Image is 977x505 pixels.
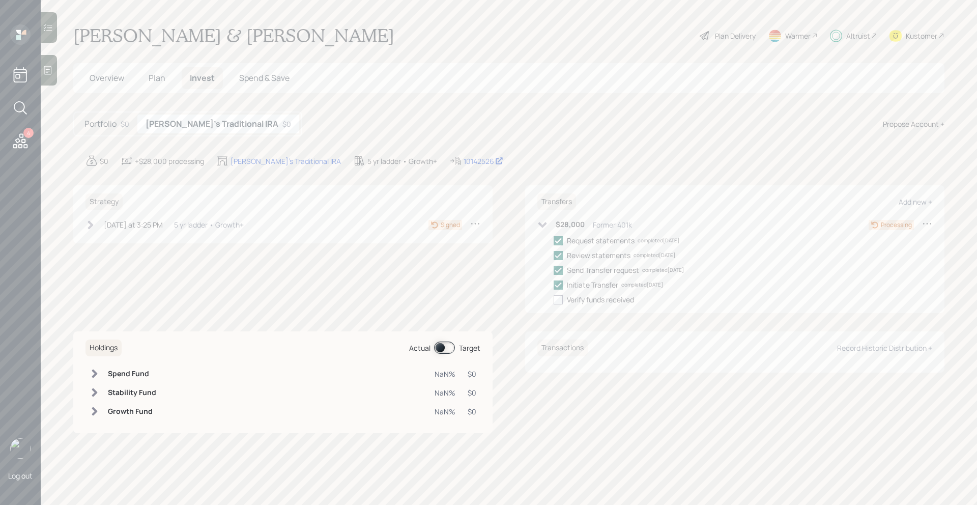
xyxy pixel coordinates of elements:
[537,340,588,356] h6: Transactions
[468,387,476,398] div: $0
[468,369,476,379] div: $0
[715,31,756,41] div: Plan Delivery
[85,193,123,210] h6: Strategy
[785,31,811,41] div: Warmer
[567,294,634,305] div: Verify funds received
[593,219,632,230] div: Former 401k
[108,370,156,378] h6: Spend Fund
[10,438,31,459] img: michael-russo-headshot.png
[239,72,290,83] span: Spend & Save
[468,406,476,417] div: $0
[567,235,635,246] div: Request statements
[634,251,675,259] div: completed [DATE]
[23,128,34,138] div: 4
[104,219,163,230] div: [DATE] at 3:25 PM
[73,24,394,47] h1: [PERSON_NAME] & [PERSON_NAME]
[282,119,291,129] div: $0
[435,406,455,417] div: NaN%
[567,279,618,290] div: Initiate Transfer
[567,250,630,261] div: Review statements
[84,119,117,129] h5: Portfolio
[837,343,932,353] div: Record Historic Distribution +
[409,343,430,353] div: Actual
[441,220,460,230] div: Signed
[883,119,944,129] div: Propose Account +
[149,72,165,83] span: Plan
[556,220,585,229] h6: $28,000
[642,266,684,274] div: completed [DATE]
[537,193,576,210] h6: Transfers
[367,156,437,166] div: 5 yr ladder • Growth+
[108,388,156,397] h6: Stability Fund
[459,343,480,353] div: Target
[846,31,870,41] div: Altruist
[108,407,156,416] h6: Growth Fund
[638,237,679,244] div: completed [DATE]
[135,156,204,166] div: +$28,000 processing
[146,119,278,129] h5: [PERSON_NAME]'s Traditional IRA
[190,72,215,83] span: Invest
[899,197,932,207] div: Add new +
[906,31,937,41] div: Kustomer
[8,471,33,481] div: Log out
[85,340,122,356] h6: Holdings
[621,281,663,289] div: completed [DATE]
[174,219,244,230] div: 5 yr ladder • Growth+
[435,387,455,398] div: NaN%
[567,265,639,275] div: Send Transfer request
[435,369,455,379] div: NaN%
[464,156,503,166] div: 10142526
[90,72,124,83] span: Overview
[121,119,129,129] div: $0
[100,156,108,166] div: $0
[881,220,912,230] div: Processing
[231,156,341,166] div: [PERSON_NAME]'s Traditional IRA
